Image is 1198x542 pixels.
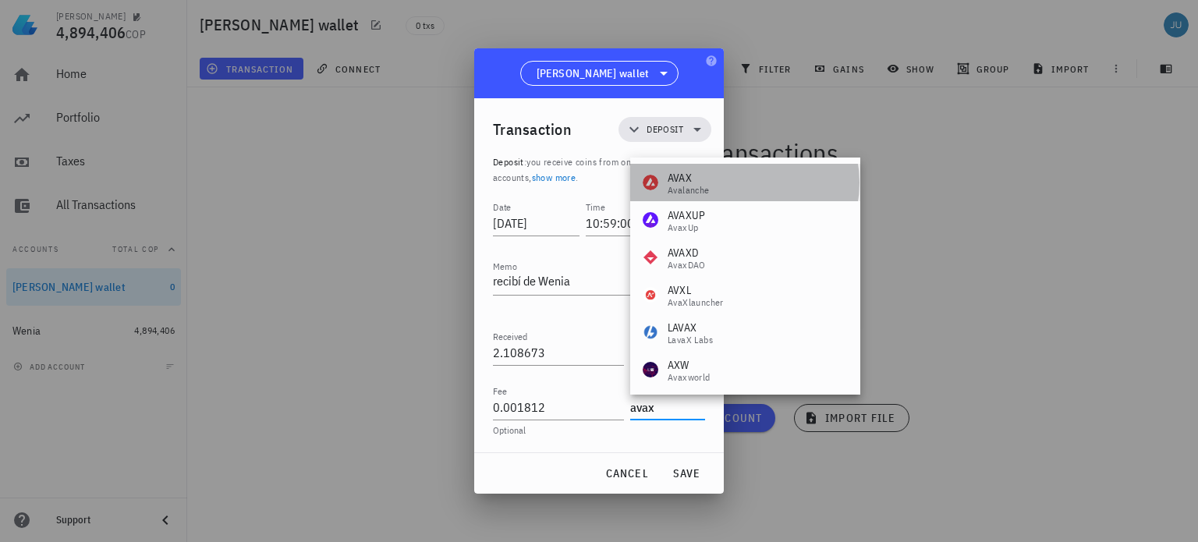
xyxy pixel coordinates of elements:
[630,395,702,420] input: Currency
[604,466,649,480] span: cancel
[668,373,711,382] div: Avaxworld
[532,172,576,183] a: show more
[586,201,605,213] label: Time
[493,385,507,397] label: Fee
[493,154,705,186] p: :
[668,298,724,307] div: AvaXlauncher
[668,357,711,373] div: AXW
[668,207,706,223] div: AVAXUP
[668,170,710,186] div: AVAX
[493,260,517,272] label: Memo
[493,331,527,342] label: Received
[598,459,655,487] button: cancel
[668,282,724,298] div: AVXL
[643,212,658,228] div: AVAXUP-icon
[643,362,658,377] div: AXW-icon
[643,175,658,190] div: AVAX-icon
[493,426,705,435] div: Optional
[668,186,710,195] div: Avalanche
[493,117,572,142] div: Transaction
[668,245,706,260] div: AVAXD
[493,156,686,183] span: you receive coins from one of your own accounts, .
[661,459,711,487] button: save
[643,250,658,265] div: AVAXD-icon
[643,287,658,303] div: AVXL-icon
[668,320,713,335] div: LAVAX
[668,466,705,480] span: save
[493,156,524,168] span: Deposit
[668,223,706,232] div: AvaxUp
[668,260,706,270] div: AvaxDAO
[643,324,658,340] div: LAVAX-icon
[493,201,511,213] label: Date
[668,335,713,345] div: LavaX Labs
[537,66,650,81] span: [PERSON_NAME] wallet
[647,122,683,137] span: Deposit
